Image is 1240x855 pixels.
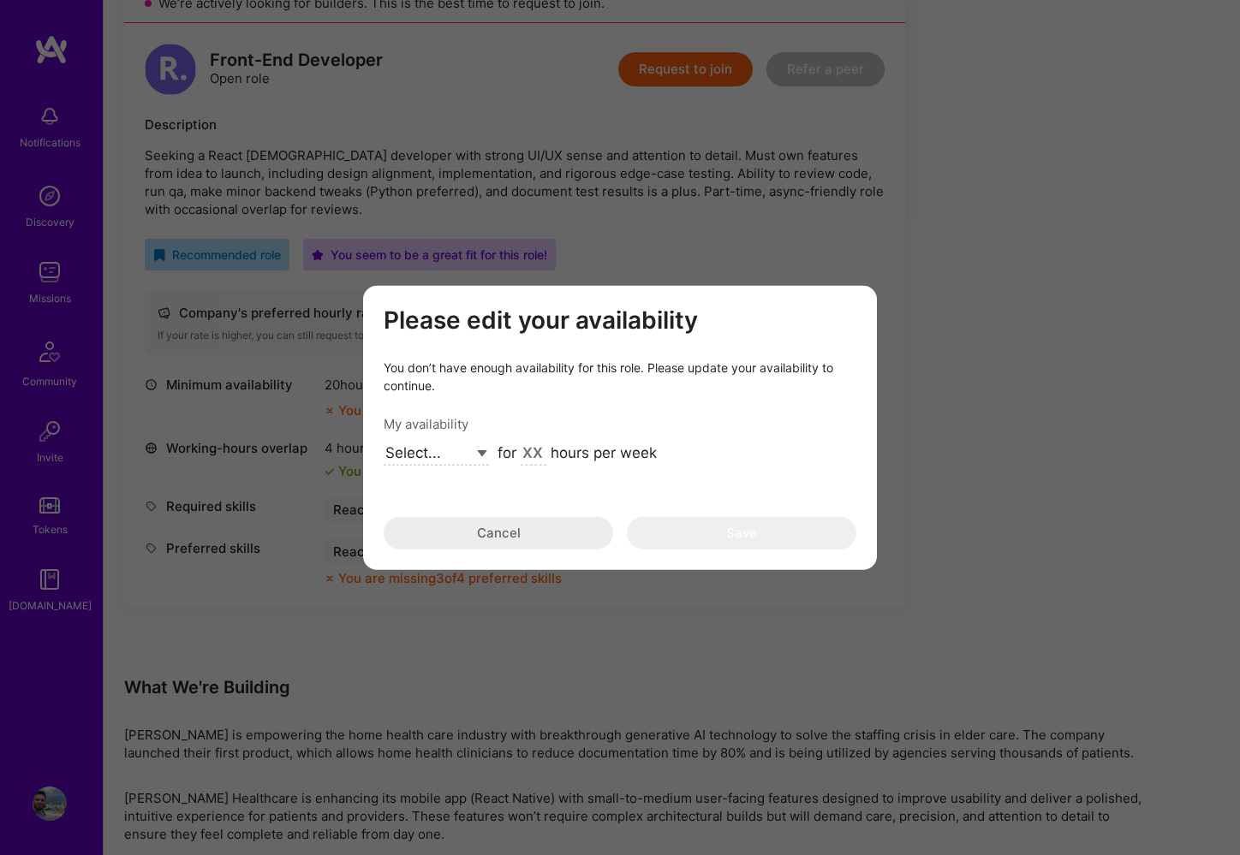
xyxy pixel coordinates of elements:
div: You don’t have enough availability for this role. Please update your availability to continue. [384,359,856,395]
div: modal [363,285,877,570]
h3: Please edit your availability [384,306,856,335]
input: XX [521,443,546,466]
div: My availability [384,415,856,433]
button: Save [627,517,856,549]
button: Cancel [384,517,613,549]
div: for hours per week [498,443,657,466]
